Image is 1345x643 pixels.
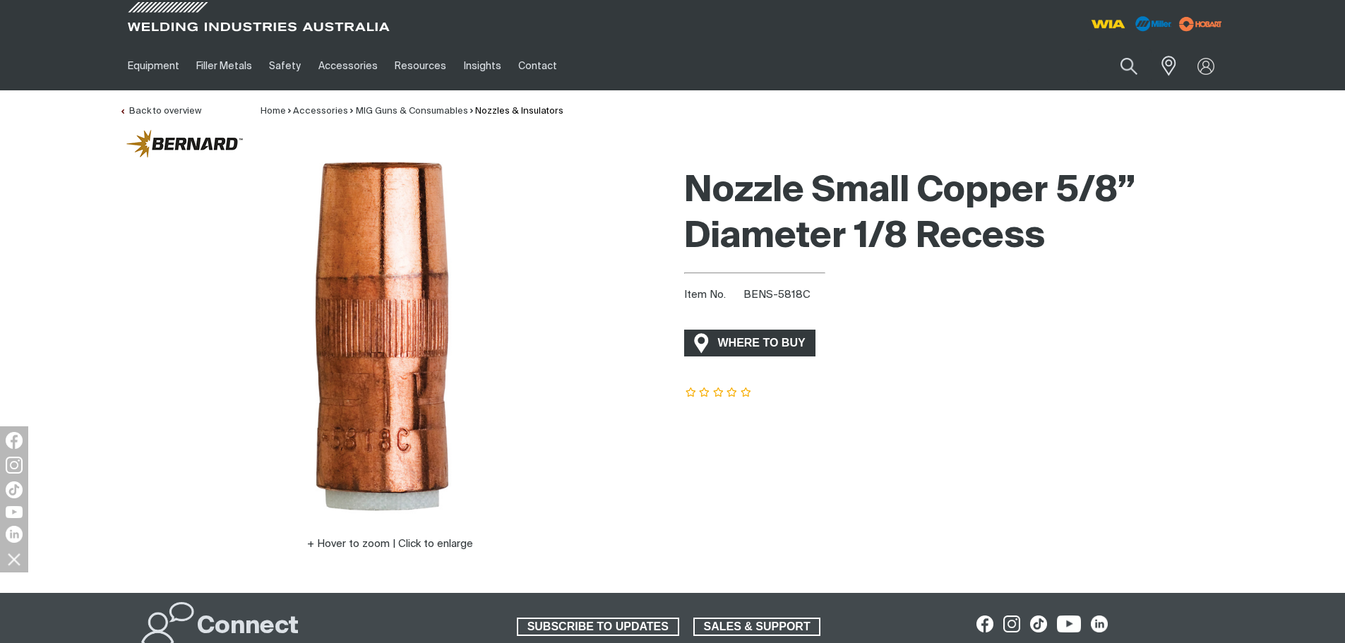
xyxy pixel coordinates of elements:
img: hide socials [2,547,26,571]
a: Home [261,107,286,116]
a: Contact [510,42,566,90]
img: Facebook [6,432,23,449]
img: YouTube [6,506,23,518]
a: Filler Metals [188,42,261,90]
span: BENS-5818C [743,289,811,300]
span: Item No. [684,287,741,304]
nav: Breadcrumb [261,104,563,119]
a: Equipment [119,42,188,90]
img: miller [1175,13,1226,35]
img: Instagram [6,457,23,474]
button: Search products [1105,49,1153,83]
img: LinkedIn [6,526,23,543]
a: Insights [455,42,509,90]
span: WHERE TO BUY [709,332,815,354]
a: Safety [261,42,309,90]
h1: Nozzle Small Copper 5/8” Diameter 1/8 Recess [684,169,1226,260]
a: MIG Guns & Consumables [356,107,468,116]
input: Product name or item number... [1087,49,1152,83]
span: Rating: {0} [684,388,753,398]
button: Hover to zoom | Click to enlarge [299,536,482,553]
a: Back to overview of Nozzles & Insulators [119,107,201,116]
a: Accessories [310,42,386,90]
a: Nozzles & Insulators [475,107,563,116]
span: SALES & SUPPORT [695,618,820,636]
a: Accessories [293,107,348,116]
a: SALES & SUPPORT [693,618,821,636]
a: Resources [386,42,455,90]
a: WHERE TO BUY [684,330,816,356]
h2: Connect [197,611,299,642]
img: Nozzle Small Copper 5/8” Diameter - 1/8 Recess [214,162,567,515]
img: TikTok [6,481,23,498]
nav: Main [119,42,950,90]
a: SUBSCRIBE TO UPDATES [517,618,679,636]
span: SUBSCRIBE TO UPDATES [518,618,678,636]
